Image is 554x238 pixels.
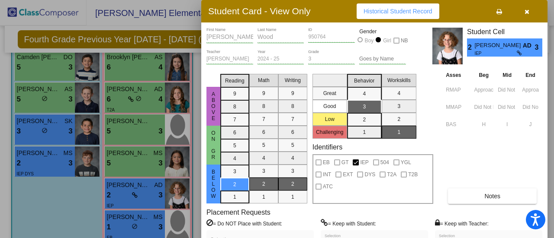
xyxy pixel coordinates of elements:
span: 3 [535,42,542,53]
input: year [258,56,304,62]
th: End [519,70,542,80]
input: goes by name [359,56,406,62]
input: assessment [446,118,470,131]
span: GT [341,157,349,168]
span: [PERSON_NAME] [474,41,522,50]
span: EB [323,157,330,168]
span: 2 [467,42,474,53]
input: assessment [446,83,470,96]
span: YGL [401,157,411,168]
th: Beg [472,70,496,80]
button: Historical Student Record [357,3,439,19]
span: T2A [387,169,396,180]
input: assessment [446,101,470,114]
span: T2B [408,169,418,180]
div: Girl [383,37,391,44]
h3: Student Card - View Only [208,6,311,16]
span: Historical Student Record [364,8,432,15]
input: Enter ID [308,34,355,40]
span: DYS [364,169,375,180]
span: Notes [484,193,500,200]
span: 504 [380,157,389,168]
span: IEP [360,157,368,168]
span: IEP [474,50,516,57]
span: AD [523,41,535,50]
label: = Do NOT Place with Student: [206,219,282,228]
label: = Keep with Student: [321,219,376,228]
span: ATC [323,181,333,192]
h3: Student Cell [467,28,542,36]
th: Asses [444,70,472,80]
div: Boy [364,37,374,44]
th: Mid [496,70,519,80]
span: EXT [343,169,353,180]
span: INT [323,169,331,180]
span: On Gr [209,130,217,160]
button: Notes [448,188,537,204]
span: Below [209,169,217,199]
label: Placement Requests [206,208,271,216]
label: = Keep with Teacher: [435,219,489,228]
input: teacher [206,56,253,62]
label: Identifiers [312,143,342,151]
span: Above [209,91,217,121]
input: grade [308,56,355,62]
span: NB [401,35,408,46]
mat-label: Gender [359,28,406,35]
